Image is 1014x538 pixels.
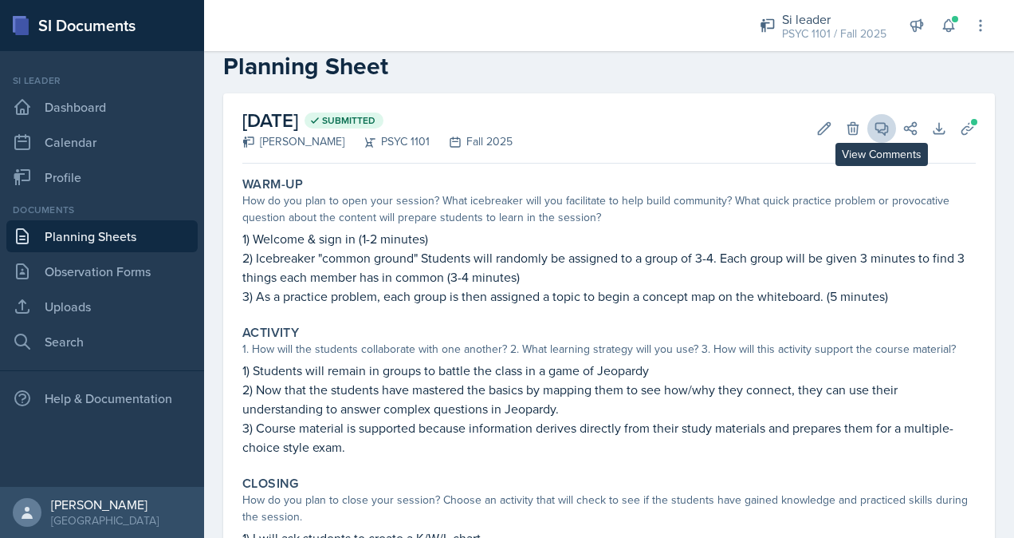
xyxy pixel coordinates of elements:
div: [PERSON_NAME] [242,133,344,150]
div: Si leader [782,10,886,29]
p: 1) Welcome & sign in (1-2 minutes) [242,229,976,248]
div: Si leader [6,73,198,88]
div: Documents [6,203,198,217]
span: Submitted [322,114,375,127]
h2: [DATE] [242,106,513,135]
a: Search [6,326,198,358]
div: How do you plan to close your session? Choose an activity that will check to see if the students ... [242,492,976,525]
a: Uploads [6,291,198,322]
div: PSYC 1101 / Fall 2025 [782,26,886,42]
label: Warm-Up [242,176,304,192]
div: How do you plan to open your session? What icebreaker will you facilitate to help build community... [242,192,976,226]
a: Dashboard [6,91,198,123]
div: [PERSON_NAME] [51,496,159,512]
div: [GEOGRAPHIC_DATA] [51,512,159,528]
a: Profile [6,161,198,193]
p: 1) Students will remain in groups to battle the class in a game of Jeopardy [242,361,976,380]
a: Observation Forms [6,255,198,287]
a: Calendar [6,126,198,158]
h2: Planning Sheet [223,52,995,81]
div: PSYC 1101 [344,133,430,150]
p: 3) As a practice problem, each group is then assigned a topic to begin a concept map on the white... [242,287,976,306]
a: Planning Sheets [6,220,198,252]
button: View Comments [867,114,896,143]
div: Help & Documentation [6,382,198,414]
p: 2) Icebreaker "common ground" Students will randomly be assigned to a group of 3-4. Each group wi... [242,248,976,287]
p: 3) Course material is supported because information derives directly from their study materials a... [242,418,976,457]
p: 2) Now that the students have mastered the basics by mapping them to see how/why they connect, th... [242,380,976,418]
div: Fall 2025 [430,133,513,150]
div: 1. How will the students collaborate with one another? 2. What learning strategy will you use? 3.... [242,341,976,358]
label: Activity [242,325,299,341]
label: Closing [242,476,299,492]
